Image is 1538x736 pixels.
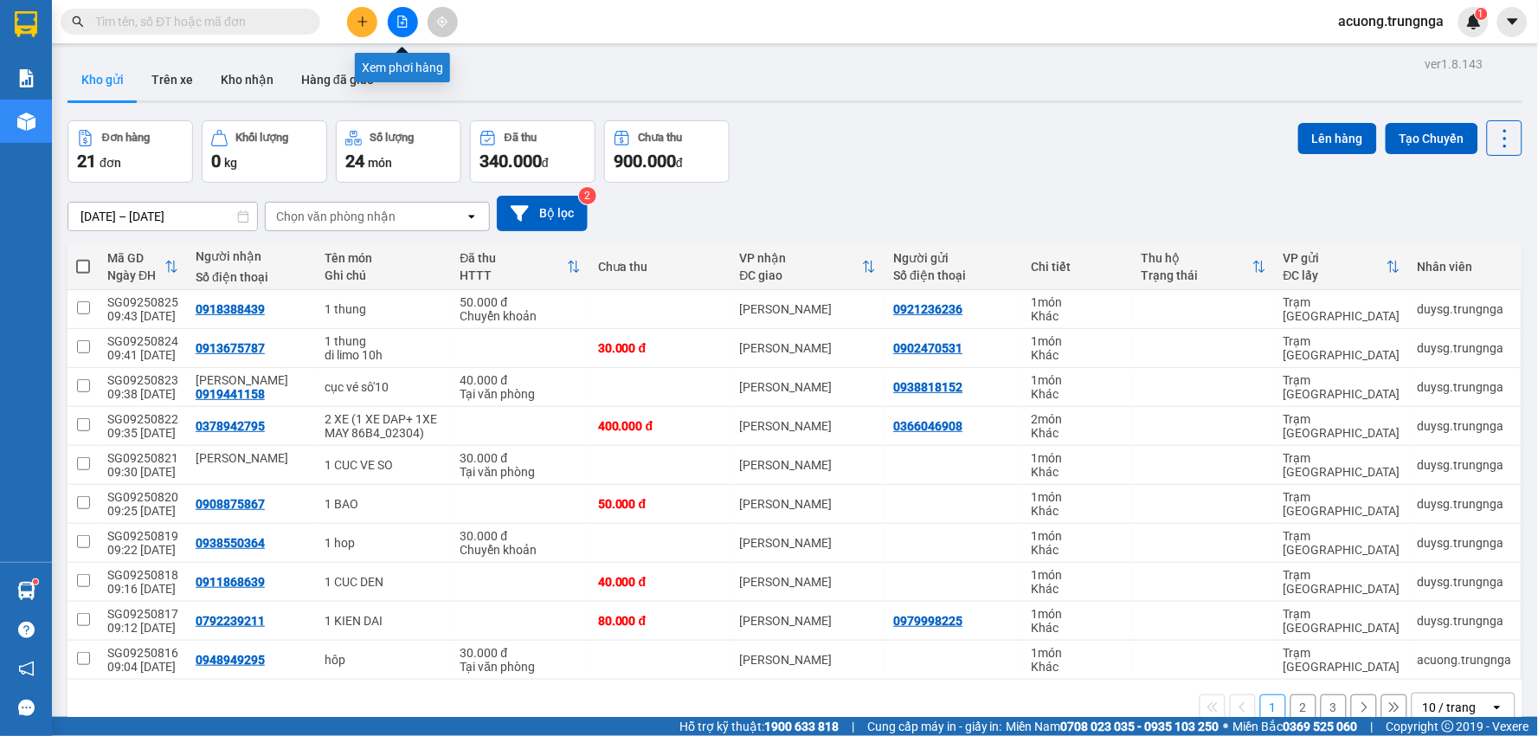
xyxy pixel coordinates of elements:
div: [PERSON_NAME] [740,653,877,667]
div: 1 BAO [325,497,442,511]
div: SG09250822 [107,412,178,426]
span: ⚪️ [1224,723,1229,730]
th: Toggle SortBy [1275,244,1409,290]
div: 30.000 đ [598,341,723,355]
div: duysg.trungnga [1418,458,1512,472]
div: 10 / trang [1423,699,1477,716]
div: hôp [325,653,442,667]
div: 1 hop [325,536,442,550]
div: 1 món [1032,295,1124,309]
div: SG09250823 [107,373,178,387]
div: SG09250817 [107,607,178,621]
button: Tạo Chuyến [1386,123,1478,154]
div: Tại văn phòng [460,660,581,674]
div: 0902470531 [893,341,962,355]
div: SG09250821 [107,451,178,465]
div: 1 CUC DEN [325,575,442,589]
div: [PERSON_NAME] [740,341,877,355]
button: Hàng đã giao [287,59,388,100]
div: 1 món [1032,373,1124,387]
span: | [852,717,854,736]
div: 09:41 [DATE] [107,348,178,362]
div: ĐC giao [740,268,863,282]
span: 24 [345,151,364,171]
div: Khác [1032,348,1124,362]
span: Cung cấp máy in - giấy in: [867,717,1002,736]
div: 09:38 [DATE] [107,387,178,401]
button: Trên xe [138,59,207,100]
div: Khác [1032,621,1124,635]
img: logo-vxr [15,11,37,37]
div: [PERSON_NAME] [740,458,877,472]
div: SG09250825 [107,295,178,309]
div: Khối lượng [236,132,289,144]
div: Khác [1032,426,1124,440]
span: notification [18,661,35,677]
div: Số điện thoại [196,270,307,284]
div: 1 KIEN DAI [325,614,442,628]
div: Ngày ĐH [107,268,164,282]
div: SG09250818 [107,568,178,582]
div: Chuyển khoản [460,309,581,323]
div: 0911868639 [196,575,265,589]
div: duysg.trungnga [1418,419,1512,433]
span: 21 [77,151,96,171]
button: Đã thu340.000đ [470,120,595,183]
div: 09:25 [DATE] [107,504,178,518]
div: Chưa thu [639,132,683,144]
div: 40.000 đ [460,373,581,387]
div: ĐC lấy [1284,268,1387,282]
span: aim [436,16,448,28]
div: duysg.trungnga [1418,536,1512,550]
button: Bộ lọc [497,196,588,231]
span: file-add [396,16,409,28]
div: 30.000 đ [460,451,581,465]
th: Toggle SortBy [731,244,885,290]
button: aim [428,7,458,37]
div: Trạm [GEOGRAPHIC_DATA] [1284,568,1400,596]
span: Hỗ trợ kỹ thuật: [679,717,839,736]
div: 1 thung [325,302,442,316]
div: Trạm [GEOGRAPHIC_DATA] [1284,646,1400,674]
div: SG09250820 [107,490,178,504]
div: 30.000 đ [460,646,581,660]
div: 09:43 [DATE] [107,309,178,323]
span: Miền Nam [1007,717,1219,736]
strong: 0708 023 035 - 0935 103 250 [1061,720,1219,733]
div: Khác [1032,543,1124,557]
div: ver 1.8.143 [1425,55,1483,74]
button: Đơn hàng21đơn [68,120,193,183]
div: 09:12 [DATE] [107,621,178,635]
div: Khác [1032,465,1124,479]
button: 1 [1260,694,1286,720]
div: 09:35 [DATE] [107,426,178,440]
div: Trạng thái [1142,268,1252,282]
div: [PERSON_NAME] [740,497,877,511]
div: Khác [1032,660,1124,674]
span: caret-down [1505,14,1521,29]
button: 3 [1321,694,1347,720]
div: Trạm [GEOGRAPHIC_DATA] [1284,451,1400,479]
div: [PERSON_NAME] [740,575,877,589]
span: món [368,156,392,170]
svg: open [465,210,479,223]
div: Đơn hàng [102,132,150,144]
div: 1 món [1032,334,1124,348]
div: 80.000 đ [598,614,723,628]
button: 2 [1290,694,1316,720]
div: 1 món [1032,490,1124,504]
span: plus [357,16,369,28]
img: icon-new-feature [1466,14,1482,29]
span: 900.000 [614,151,676,171]
span: copyright [1442,720,1454,733]
div: duysg.trungnga [1418,380,1512,394]
div: 1 món [1032,529,1124,543]
div: di limo 10h [325,348,442,362]
div: Chưa thu [598,260,723,274]
div: 0938550364 [196,536,265,550]
div: Trạm [GEOGRAPHIC_DATA] [1284,412,1400,440]
div: 0378942795 [196,419,265,433]
div: Khác [1032,387,1124,401]
span: acuong.trungnga [1325,10,1458,32]
button: Kho nhận [207,59,287,100]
